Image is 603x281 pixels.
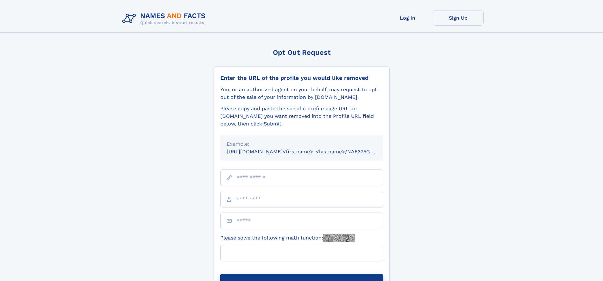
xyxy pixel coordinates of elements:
[220,74,383,81] div: Enter the URL of the profile you would like removed
[120,10,211,27] img: Logo Names and Facts
[214,48,390,56] div: Opt Out Request
[220,234,355,242] label: Please solve the following math function:
[220,105,383,128] div: Please copy and paste the specific profile page URL on [DOMAIN_NAME] you want removed into the Pr...
[227,149,395,155] small: [URL][DOMAIN_NAME]<firstname>_<lastname>/NAF325G-xxxxxxxx
[433,10,484,26] a: Sign Up
[220,86,383,101] div: You, or an authorized agent on your behalf, may request to opt-out of the sale of your informatio...
[382,10,433,26] a: Log In
[227,140,377,148] div: Example:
